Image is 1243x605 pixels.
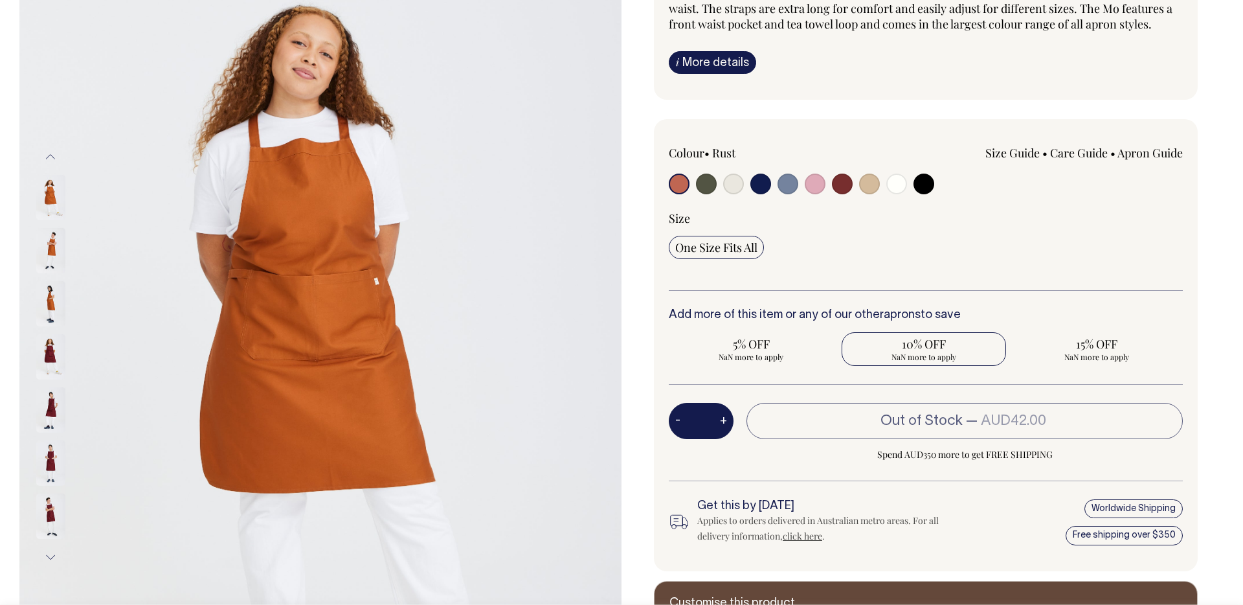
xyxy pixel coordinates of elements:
span: • [1042,145,1047,161]
button: + [713,408,733,434]
span: 15% OFF [1020,336,1172,352]
a: Size Guide [985,145,1040,161]
img: burgundy [36,494,65,539]
span: Out of Stock [880,415,963,428]
img: rust [36,175,65,220]
img: rust [36,281,65,326]
span: • [704,145,710,161]
span: NaN more to apply [675,352,827,362]
div: Applies to orders delivered in Australian metro areas. For all delivery information, . [697,513,950,544]
input: 15% OFF NaN more to apply [1014,332,1179,366]
input: 5% OFF NaN more to apply [669,332,834,366]
input: One Size Fits All [669,236,764,259]
span: NaN more to apply [848,352,1000,362]
span: — [966,415,1049,428]
a: Care Guide [1050,145,1108,161]
span: Spend AUD350 more to get FREE SHIPPING [746,447,1183,462]
span: AUD42.00 [981,415,1046,428]
button: Previous [41,143,60,172]
h6: Get this by [DATE] [697,500,950,513]
span: One Size Fits All [675,240,757,255]
span: • [1110,145,1115,161]
img: burgundy [36,387,65,433]
button: Out of Stock —AUD42.00 [746,403,1183,439]
input: 10% OFF NaN more to apply [842,332,1007,366]
label: Rust [712,145,735,161]
a: click here [783,530,822,542]
a: iMore details [669,51,756,74]
img: burgundy [36,334,65,380]
div: Colour [669,145,875,161]
a: aprons [884,310,921,321]
button: - [669,408,687,434]
h6: Add more of this item or any of our other to save [669,309,1183,322]
span: 5% OFF [675,336,827,352]
span: NaN more to apply [1020,352,1172,362]
img: burgundy [36,440,65,486]
a: Apron Guide [1117,145,1183,161]
span: i [676,55,679,69]
img: rust [36,228,65,273]
button: Next [41,543,60,572]
span: 10% OFF [848,336,1000,352]
div: Size [669,211,1183,226]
